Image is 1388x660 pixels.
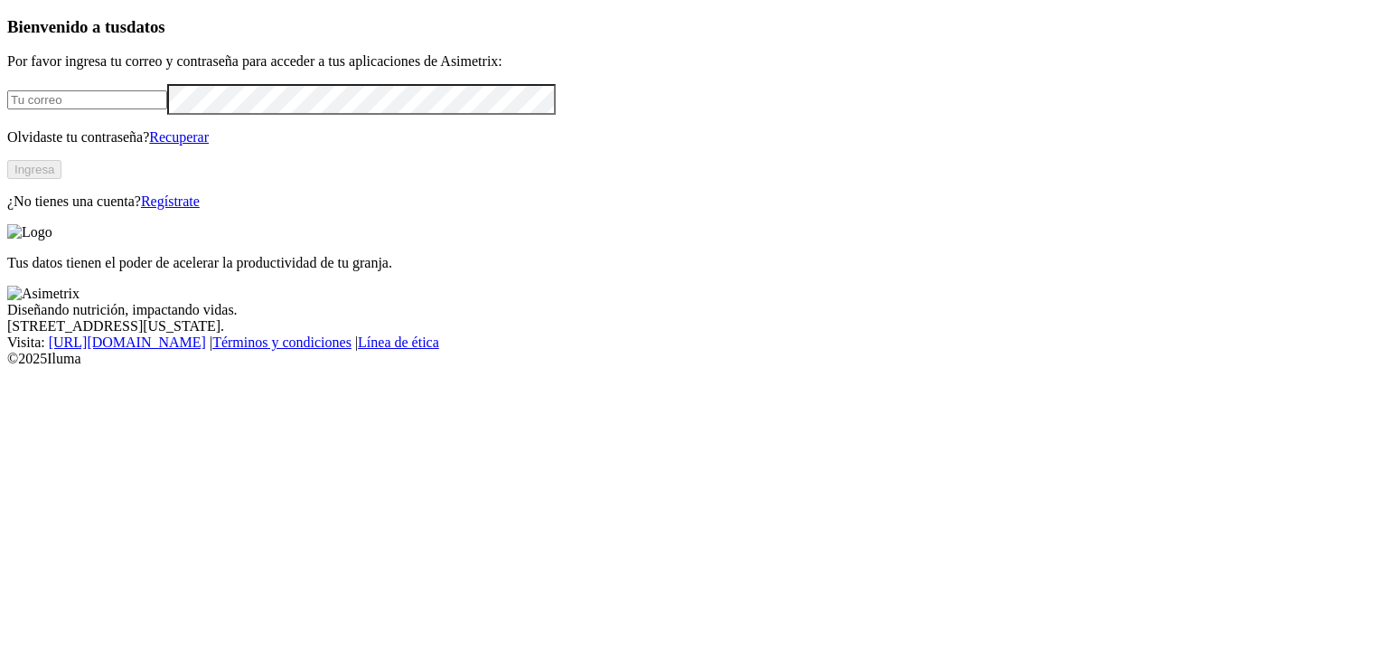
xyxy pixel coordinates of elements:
[7,53,1381,70] p: Por favor ingresa tu correo y contraseña para acceder a tus aplicaciones de Asimetrix:
[149,129,209,145] a: Recuperar
[7,351,1381,367] div: © 2025 Iluma
[7,160,61,179] button: Ingresa
[7,90,167,109] input: Tu correo
[7,318,1381,335] div: [STREET_ADDRESS][US_STATE].
[7,193,1381,210] p: ¿No tienes una cuenta?
[7,224,52,240] img: Logo
[7,129,1381,146] p: Olvidaste tu contraseña?
[7,286,80,302] img: Asimetrix
[7,255,1381,271] p: Tus datos tienen el poder de acelerar la productividad de tu granja.
[7,335,1381,351] div: Visita : | |
[141,193,200,209] a: Regístrate
[49,335,206,350] a: [URL][DOMAIN_NAME]
[7,302,1381,318] div: Diseñando nutrición, impactando vidas.
[127,17,165,36] span: datos
[7,17,1381,37] h3: Bienvenido a tus
[358,335,439,350] a: Línea de ética
[212,335,352,350] a: Términos y condiciones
